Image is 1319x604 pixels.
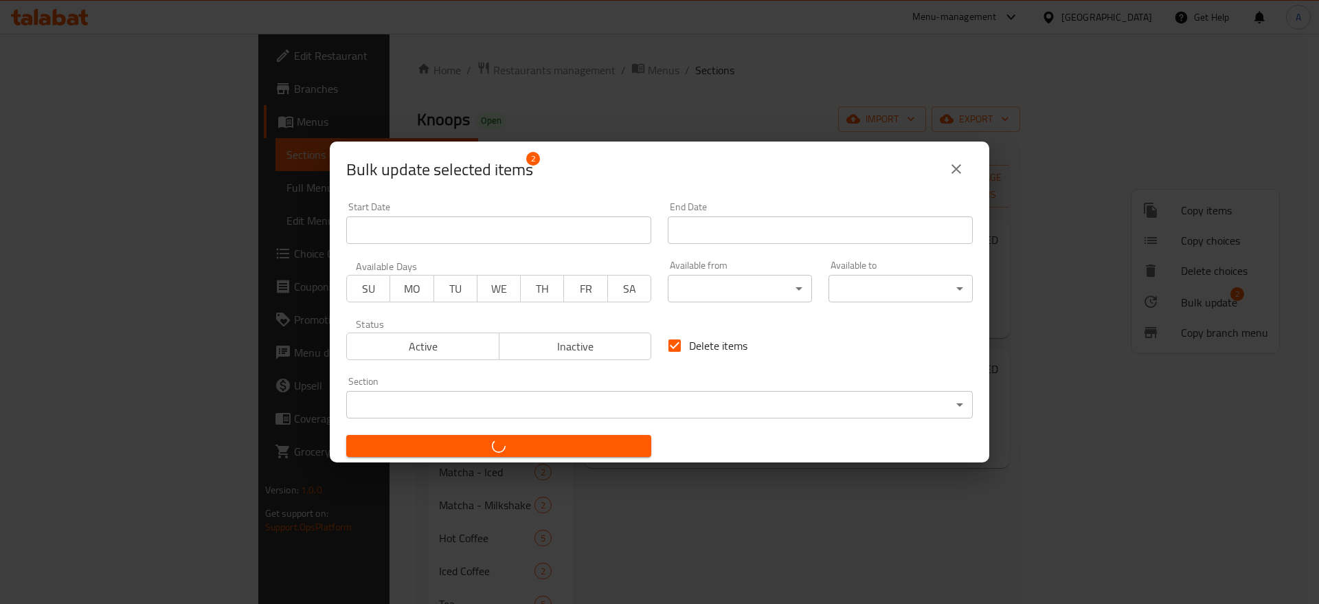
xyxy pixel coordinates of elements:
[689,337,747,354] span: Delete items
[483,279,515,299] span: WE
[440,279,472,299] span: TU
[668,275,812,302] div: ​
[352,279,385,299] span: SU
[526,279,559,299] span: TH
[828,275,973,302] div: ​
[346,275,390,302] button: SU
[352,337,494,357] span: Active
[499,333,652,360] button: Inactive
[526,152,540,166] span: 2
[505,337,646,357] span: Inactive
[433,275,477,302] button: TU
[390,275,433,302] button: MO
[346,333,499,360] button: Active
[940,153,973,186] button: close
[346,159,533,181] span: Selected items count
[396,279,428,299] span: MO
[607,275,651,302] button: SA
[346,391,973,418] div: ​
[563,275,607,302] button: FR
[570,279,602,299] span: FR
[613,279,646,299] span: SA
[520,275,564,302] button: TH
[477,275,521,302] button: WE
